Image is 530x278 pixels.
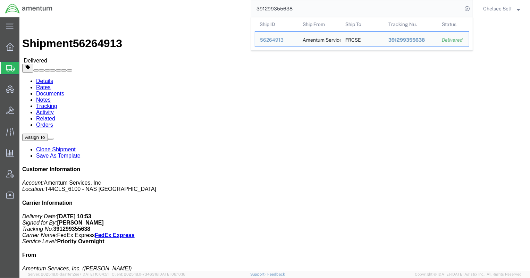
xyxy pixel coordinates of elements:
[255,17,298,31] th: Ship ID
[384,17,437,31] th: Tracking Nu.
[442,36,464,44] div: Delivered
[28,272,109,276] span: Server: 2025.18.0-daa1fe12ee7
[483,5,520,13] button: Chelsee Self
[437,17,469,31] th: Status
[267,272,285,276] a: Feedback
[388,36,432,44] div: 391299355638
[112,272,185,276] span: Client: 2025.18.0-7346316
[388,37,425,43] span: 391299355638
[260,36,293,44] div: 56264913
[82,272,109,276] span: [DATE] 10:04:51
[415,271,522,277] span: Copyright © [DATE]-[DATE] Agistix Inc., All Rights Reserved
[483,5,512,12] span: Chelsee Self
[345,32,361,47] div: FRCSE
[19,17,530,271] iframe: FS Legacy Container
[158,272,185,276] span: [DATE] 08:10:16
[251,0,462,17] input: Search for shipment number, reference number
[255,17,473,50] table: Search Results
[303,32,336,47] div: Amentum Services, Inc.
[250,272,268,276] a: Support
[298,17,341,31] th: Ship From
[5,3,53,14] img: logo
[340,17,384,31] th: Ship To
